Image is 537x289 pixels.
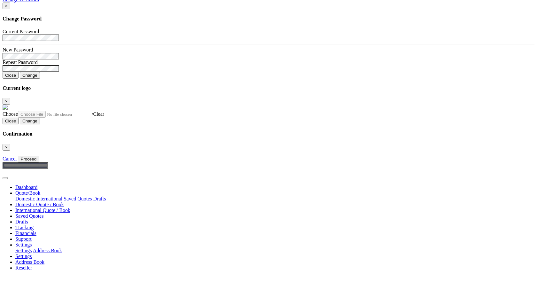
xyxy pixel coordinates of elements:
label: Repeat Password [3,59,38,65]
button: Change [20,72,40,79]
a: Choose [3,111,92,117]
a: Domestic [15,196,35,201]
a: Clear [93,111,104,117]
h4: Change Password [3,16,534,22]
a: International [36,196,62,201]
a: Tracking [15,225,34,230]
div: / [3,111,534,118]
a: Support [15,236,32,242]
button: Close [3,98,10,105]
label: Current Password [3,29,39,34]
a: Settings [15,254,32,259]
a: Cancel [3,156,17,161]
span: × [5,99,8,104]
a: Quote/Book [15,190,40,196]
button: Close [3,118,19,124]
a: Drafts [93,196,106,201]
button: Close [3,144,10,151]
a: Financials [15,230,36,236]
a: Reseller [15,265,32,270]
button: Close [3,72,19,79]
button: Close [3,3,10,9]
button: Proceed [18,156,39,162]
span: × [5,4,8,8]
a: Saved Quotes [64,196,92,201]
a: Saved Quotes [15,213,43,219]
img: GetCustomerLogo [3,105,8,110]
a: Address Book [15,259,44,265]
a: Domestic Quote / Book [15,202,64,207]
button: Change [20,118,40,124]
a: Settings [15,248,32,253]
button: Toggle navigation [3,177,8,179]
a: Address Book [33,248,62,253]
a: Drafts [15,219,28,224]
a: Dashboard [15,184,37,190]
div: Quote/Book [15,248,534,254]
div: Quote/Book [15,196,534,202]
a: Settings [15,242,32,247]
a: International Quote / Book [15,207,70,213]
h4: Current logo [3,85,534,91]
h4: Confirmation [3,131,534,137]
label: New Password [3,47,33,52]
